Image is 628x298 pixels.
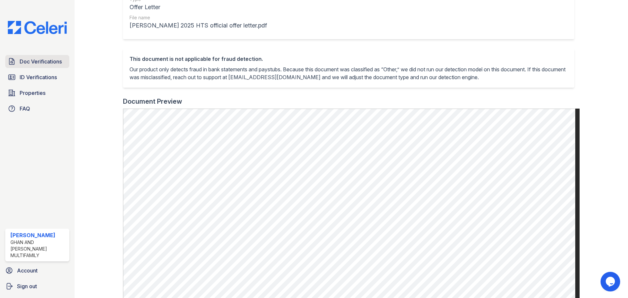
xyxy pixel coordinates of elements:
span: Sign out [17,282,37,290]
div: Document Preview [123,97,182,106]
div: Offer Letter [130,3,267,12]
a: Account [3,264,72,277]
a: Sign out [3,280,72,293]
a: ID Verifications [5,71,69,84]
iframe: chat widget [601,272,621,291]
div: This document is not applicable for fraud detection. [130,55,568,63]
span: Properties [20,89,45,97]
a: Properties [5,86,69,99]
a: FAQ [5,102,69,115]
div: Ghan and [PERSON_NAME] Multifamily [10,239,67,259]
span: Doc Verifications [20,58,62,65]
span: Account [17,267,38,274]
div: [PERSON_NAME] [10,231,67,239]
p: Our product only detects fraud in bank statements and paystubs. Because this document was classif... [130,65,568,81]
div: File name [130,14,267,21]
div: [PERSON_NAME] 2025 HTS official offer letter.pdf [130,21,267,30]
img: CE_Logo_Blue-a8612792a0a2168367f1c8372b55b34899dd931a85d93a1a3d3e32e68fde9ad4.png [3,21,72,34]
a: Doc Verifications [5,55,69,68]
span: FAQ [20,105,30,113]
span: ID Verifications [20,73,57,81]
